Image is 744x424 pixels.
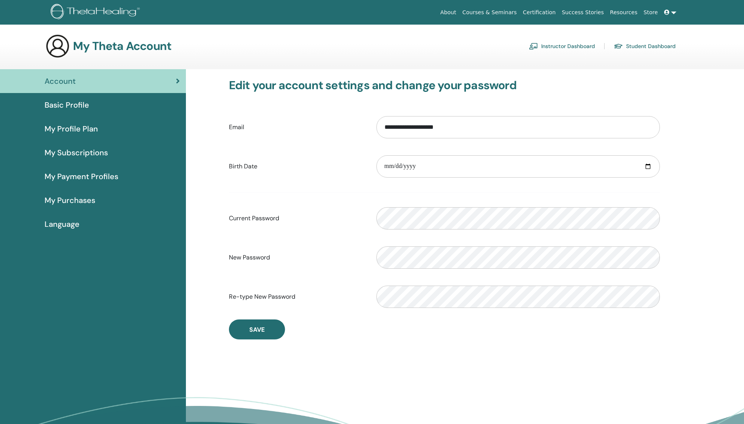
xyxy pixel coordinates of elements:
[45,34,70,58] img: generic-user-icon.jpg
[223,159,371,174] label: Birth Date
[459,5,520,20] a: Courses & Seminars
[614,40,676,52] a: Student Dashboard
[559,5,607,20] a: Success Stories
[229,319,285,339] button: Save
[45,75,76,87] span: Account
[520,5,558,20] a: Certification
[529,40,595,52] a: Instructor Dashboard
[229,78,660,92] h3: Edit your account settings and change your password
[249,326,265,334] span: Save
[45,99,89,111] span: Basic Profile
[223,250,371,265] label: New Password
[529,43,538,50] img: chalkboard-teacher.svg
[223,211,371,226] label: Current Password
[223,289,371,304] label: Re-type New Password
[607,5,641,20] a: Resources
[45,147,108,158] span: My Subscriptions
[73,39,171,53] h3: My Theta Account
[614,43,623,50] img: graduation-cap.svg
[45,218,80,230] span: Language
[641,5,661,20] a: Store
[45,171,118,182] span: My Payment Profiles
[45,195,95,206] span: My Purchases
[45,123,98,135] span: My Profile Plan
[437,5,459,20] a: About
[51,4,143,21] img: logo.png
[223,120,371,135] label: Email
